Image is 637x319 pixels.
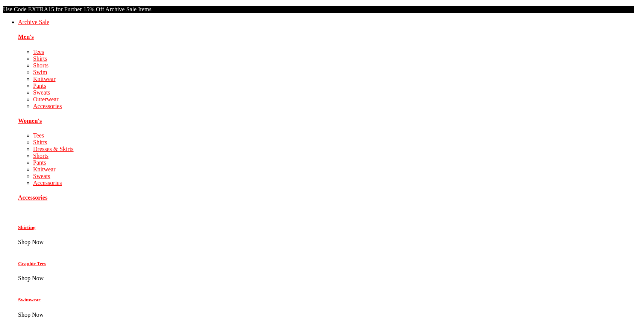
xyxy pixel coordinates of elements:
[33,89,50,96] a: Sweats
[33,166,56,172] a: Knitwear
[18,261,46,266] a: Graphic Tees
[3,6,634,13] p: Use Code EXTRA15 for Further 15% Off Archive Sale Items
[33,173,50,179] a: Sweats
[33,96,59,102] a: Outerwear
[18,34,34,40] a: Men's
[33,139,47,145] a: Shirts
[33,180,62,186] a: Accessories
[18,118,42,124] a: Women's
[33,146,74,152] a: Dresses & Skirts
[18,239,44,245] span: Shop Now
[18,224,35,230] a: Shirting
[33,159,46,166] a: Pants
[33,55,47,62] a: Shirts
[18,297,41,302] a: Swimwear
[18,19,49,25] a: Archive Sale
[33,103,62,109] a: Accessories
[18,194,47,201] a: Accessories
[33,153,49,159] a: Shorts
[33,49,44,55] a: Tees
[33,132,44,139] a: Tees
[33,62,49,69] a: Shorts
[33,69,47,75] a: Swim
[33,82,46,89] a: Pants
[33,76,56,82] a: Knitwear
[18,275,44,281] span: Shop Now
[18,311,44,318] span: Shop Now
